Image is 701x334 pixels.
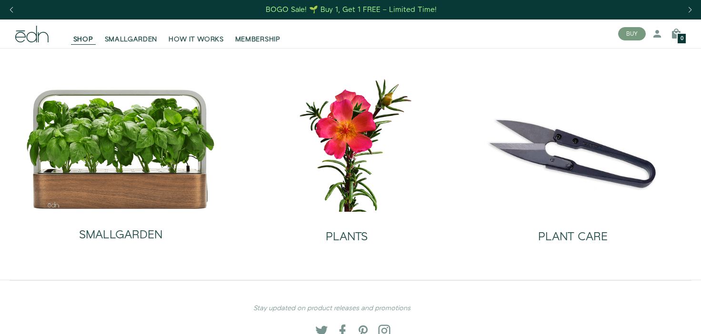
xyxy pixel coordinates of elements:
[26,210,215,249] a: SMALLGARDEN
[241,212,452,251] a: PLANTS
[265,2,438,17] a: BOGO Sale! 🌱 Buy 1, Get 1 FREE – Limited Time!
[253,304,411,313] em: Stay updated on product releases and promotions
[467,212,678,251] a: PLANT CARE
[538,231,608,243] h2: PLANT CARE
[681,36,683,41] span: 0
[99,23,163,44] a: SMALLGARDEN
[230,23,286,44] a: MEMBERSHIP
[618,27,646,40] button: BUY
[266,5,437,15] div: BOGO Sale! 🌱 Buy 1, Get 1 FREE – Limited Time!
[73,35,93,44] span: SHOP
[68,23,99,44] a: SHOP
[169,35,223,44] span: HOW IT WORKS
[163,23,229,44] a: HOW IT WORKS
[79,229,162,241] h2: SMALLGARDEN
[235,35,280,44] span: MEMBERSHIP
[105,35,158,44] span: SMALLGARDEN
[326,231,368,243] h2: PLANTS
